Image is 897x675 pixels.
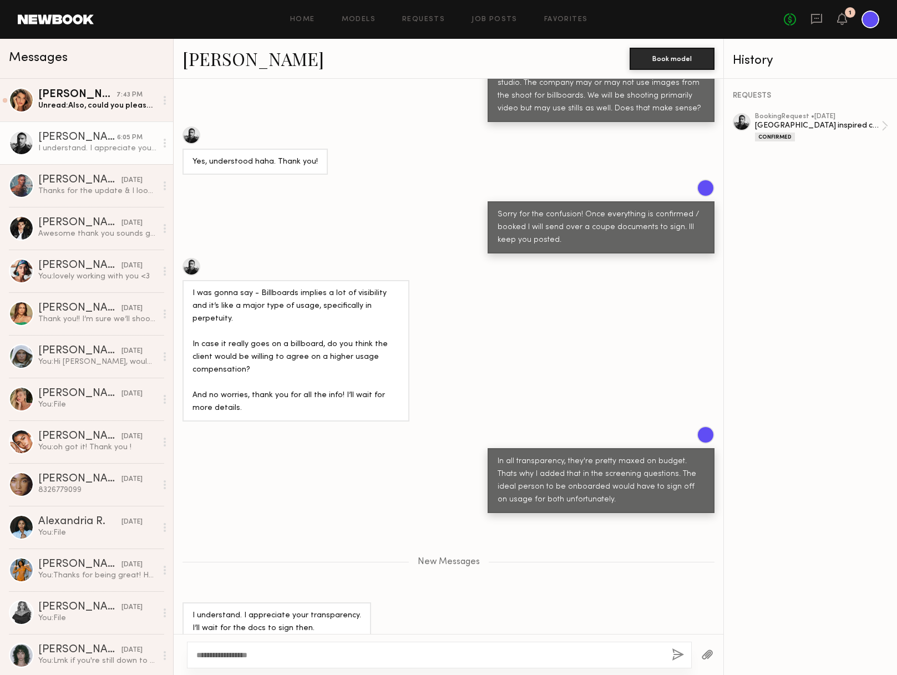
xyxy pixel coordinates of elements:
div: In all transparency, they're pretty maxed on budget. Thats why I added that in the screening ques... [498,455,705,506]
div: [DATE] [121,560,143,570]
div: You: File [38,399,156,410]
a: Book model [630,53,714,63]
div: [PERSON_NAME] [38,431,121,442]
div: REQUESTS [733,92,888,100]
div: [DATE] [121,602,143,613]
span: New Messages [418,557,480,567]
div: You: Thanks for being great! Hope to work together soon again xo [38,570,156,581]
div: 8326779099 [38,485,156,495]
div: You: Lmk if you're still down to shoot this concept :) [38,656,156,666]
div: [DATE] [121,474,143,485]
div: [DATE] [121,432,143,442]
div: Yes, understood haha. Thank you! [192,156,318,169]
div: booking Request • [DATE] [755,113,881,120]
div: History [733,54,888,67]
div: [PERSON_NAME] [38,559,121,570]
div: [DATE] [121,218,143,229]
div: [DATE] [121,645,143,656]
div: [PERSON_NAME] [38,346,121,357]
div: 1 [849,10,852,16]
a: Requests [402,16,445,23]
div: You: oh got it! Thank you ! [38,442,156,453]
a: Models [342,16,376,23]
div: [DATE] [121,261,143,271]
div: Confirmed [755,133,795,141]
div: Sorry for the confusion! Once everything is confirmed / booked I will send over a coupe documents... [498,209,705,247]
div: [DATE] [121,303,143,314]
div: 6:05 PM [117,133,143,143]
div: Alexandria R. [38,516,121,527]
div: I understand. I appreciate your transparency. I’ll wait for the docs to sign then. Thank you! [192,610,361,661]
div: You: Hi [PERSON_NAME], would love to shoot with you if you're available! Wasn't sure if you decli... [38,357,156,367]
div: [PERSON_NAME] [38,89,116,100]
div: Unread: Also, could you please confirm where this commercial will be used, what the intended usag... [38,100,156,111]
div: [GEOGRAPHIC_DATA] inspired commercial [755,120,881,131]
div: [DATE] [121,517,143,527]
a: Favorites [544,16,588,23]
div: [PERSON_NAME] [38,474,121,485]
div: [PERSON_NAME] [38,388,121,399]
div: [PERSON_NAME] [38,175,121,186]
div: Thanks for the update & I look forward to hearing from you. [38,186,156,196]
button: Book model [630,48,714,70]
div: No, lol. The shoot will be in [GEOGRAPHIC_DATA] at a studio. The company may or may not use image... [498,64,705,115]
span: Messages [9,52,68,64]
div: [PERSON_NAME] [38,303,121,314]
div: You: File [38,613,156,623]
div: [PERSON_NAME] [38,602,121,613]
div: Awesome thank you sounds great [38,229,156,239]
div: Thank you!! I’m sure we’ll shoot soon 😄 [38,314,156,324]
div: You: File [38,527,156,538]
a: bookingRequest •[DATE][GEOGRAPHIC_DATA] inspired commercialConfirmed [755,113,888,141]
a: [PERSON_NAME] [183,47,324,70]
div: I understand. I appreciate your transparency. I’ll wait for the docs to sign then. Thank you! [38,143,156,154]
div: [DATE] [121,346,143,357]
div: [PERSON_NAME] [38,217,121,229]
div: [PERSON_NAME] [38,260,121,271]
div: I was gonna say - Billboards implies a lot of visibility and it’s like a major type of usage, spe... [192,287,399,415]
div: [DATE] [121,175,143,186]
div: [PERSON_NAME] [38,644,121,656]
div: You: lovely working with you <3 [38,271,156,282]
a: Home [290,16,315,23]
div: [DATE] [121,389,143,399]
div: [PERSON_NAME] [38,132,117,143]
a: Job Posts [472,16,518,23]
div: 7:43 PM [116,90,143,100]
